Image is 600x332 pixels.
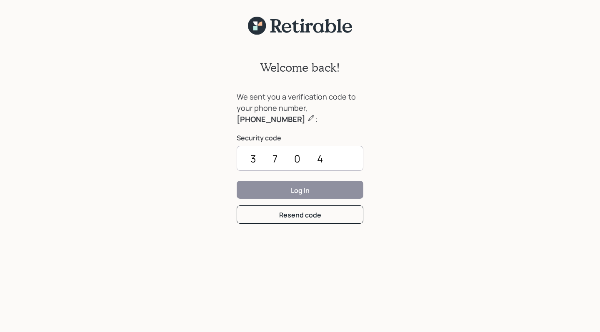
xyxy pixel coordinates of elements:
[237,205,363,223] button: Resend code
[291,186,310,195] div: Log In
[237,146,363,171] input: ••••
[237,114,305,124] b: [PHONE_NUMBER]
[237,181,363,199] button: Log In
[237,133,363,142] label: Security code
[237,91,363,125] div: We sent you a verification code to your phone number, :
[279,210,321,220] div: Resend code
[260,60,340,75] h2: Welcome back!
